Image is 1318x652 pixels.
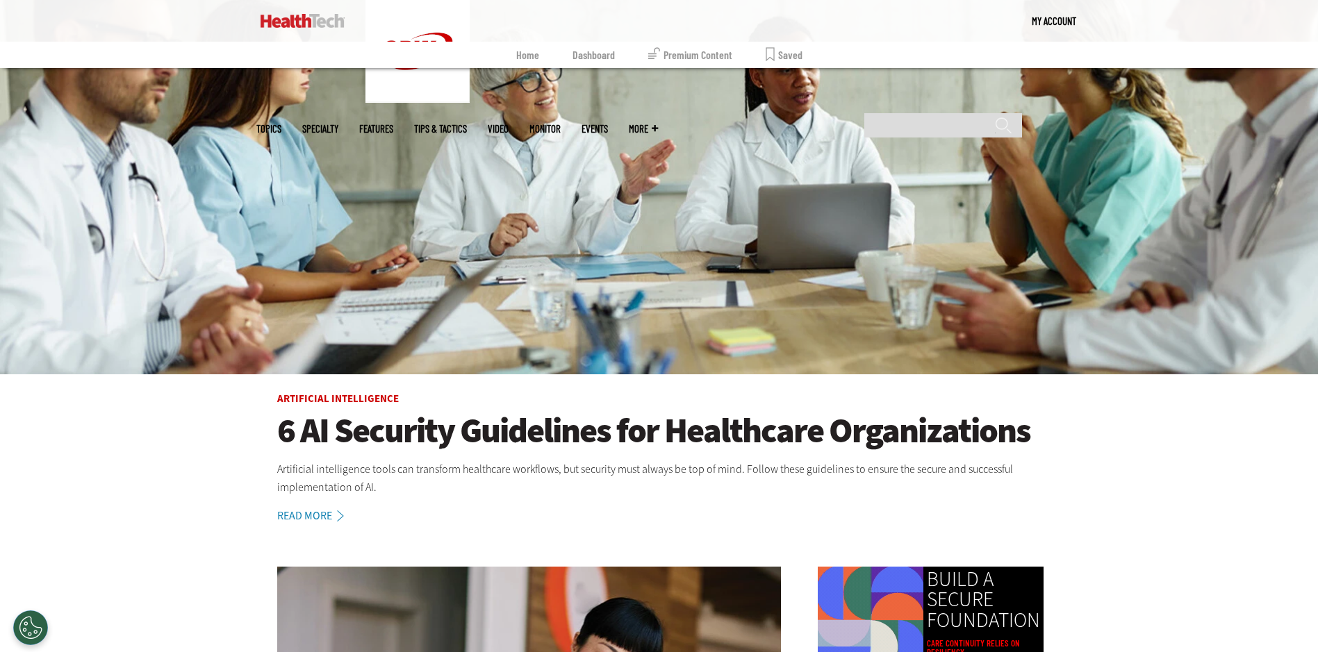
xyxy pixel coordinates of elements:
a: Home [516,42,539,68]
a: 6 AI Security Guidelines for Healthcare Organizations [277,412,1041,450]
button: Open Preferences [13,610,48,645]
span: Specialty [302,124,338,134]
img: Home [261,14,345,28]
div: Cookies Settings [13,610,48,645]
a: BUILD A SECURE FOUNDATION [927,569,1040,630]
a: Premium Content [648,42,732,68]
a: Tips & Tactics [414,124,467,134]
a: Read More [277,510,359,521]
a: Features [359,124,393,134]
a: Events [582,124,608,134]
a: Dashboard [572,42,615,68]
span: Topics [256,124,281,134]
a: MonITor [529,124,561,134]
a: CDW [365,92,470,106]
a: Artificial Intelligence [277,392,399,406]
p: Artificial intelligence tools can transform healthcare workflows, but security must always be top... [277,460,1041,496]
span: More [629,124,658,134]
a: Saved [766,42,802,68]
a: Video [488,124,509,134]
